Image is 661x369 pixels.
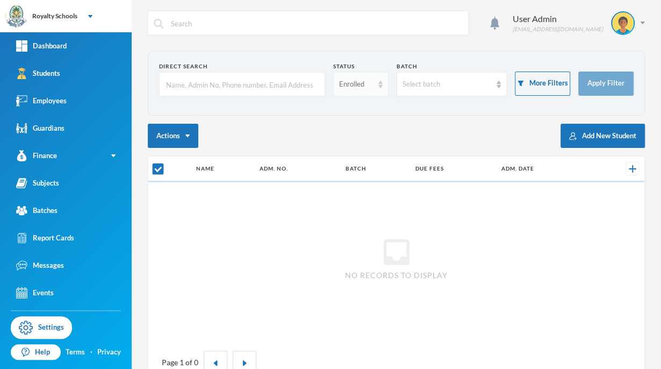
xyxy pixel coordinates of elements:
[339,79,373,90] div: Enrolled
[561,124,645,148] button: Add New Student
[16,40,67,52] div: Dashboard
[165,73,319,97] input: Name, Admin No, Phone number, Email Address
[16,178,59,189] div: Subjects
[513,25,603,33] div: [EMAIL_ADDRESS][DOMAIN_NAME]
[159,62,325,70] div: Direct Search
[410,157,496,181] th: Due Fees
[515,72,570,96] button: More Filters
[16,232,74,244] div: Report Cards
[578,72,634,96] button: Apply Filter
[170,11,463,36] input: Search
[148,124,198,148] button: Actions
[379,235,414,269] i: inbox
[340,157,409,181] th: Batch
[16,260,64,271] div: Messages
[97,347,121,358] a: Privacy
[32,11,77,21] div: Royalty Schools
[16,95,67,107] div: Employees
[254,157,340,181] th: Adm. No.
[612,12,634,34] img: STUDENT
[629,165,636,173] img: +
[191,157,254,181] th: Name
[333,62,389,70] div: Status
[6,6,27,27] img: logo
[403,79,492,90] div: Select batch
[16,150,57,161] div: Finance
[162,357,198,368] div: Page 1 of 0
[90,347,92,358] div: ·
[11,316,72,339] a: Settings
[16,205,58,216] div: Batches
[345,269,448,281] span: No records to display
[66,347,85,358] a: Terms
[154,19,163,29] img: search
[16,287,54,299] div: Events
[513,12,603,25] div: User Admin
[16,68,60,79] div: Students
[496,157,592,181] th: Adm. Date
[11,344,61,360] a: Help
[397,62,507,70] div: Batch
[16,123,64,134] div: Guardians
